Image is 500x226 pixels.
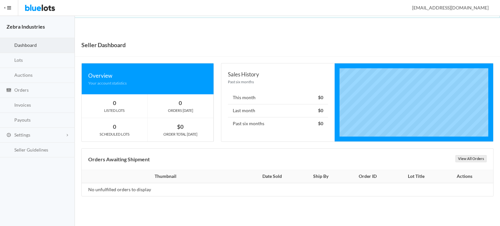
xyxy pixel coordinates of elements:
span: Lots [14,57,23,63]
th: Order ID [343,170,393,183]
div: Past six months [228,79,328,85]
span: Invoices [14,102,31,108]
th: Date Sold [245,170,299,183]
div: SCHEDULED LOTS [82,131,147,137]
ion-icon: calculator [6,102,12,109]
strong: 0 [113,100,116,106]
td: No unfulfilled orders to display [82,183,245,196]
li: This month [228,91,328,104]
div: Sales History [228,70,328,79]
ion-icon: speedometer [6,43,12,49]
ion-icon: flash [6,73,12,79]
div: ORDER TOTAL [DATE] [148,131,214,137]
th: Lot Title [393,170,440,183]
div: LISTED LOTS [82,108,147,113]
th: Ship By [299,170,343,183]
strong: 0 [113,123,116,130]
span: Orders [14,87,29,93]
strong: $0 [318,95,323,100]
strong: $0 [177,123,184,130]
strong: $0 [318,121,323,126]
th: Thumbnail [82,170,245,183]
span: Settings [14,132,30,138]
strong: $0 [318,108,323,113]
ion-icon: list box [6,147,12,153]
span: Dashboard [14,42,37,48]
a: View All Orders [455,155,487,162]
li: Past six months [228,117,328,130]
span: [EMAIL_ADDRESS][DOMAIN_NAME] [405,5,489,10]
span: Seller Guidelines [14,147,48,153]
li: Last month [228,104,328,117]
div: Your account statistics [88,80,207,86]
strong: 0 [179,100,182,106]
ion-icon: clipboard [6,58,12,64]
ion-icon: paper plane [6,117,12,124]
ion-icon: cash [6,87,12,94]
strong: Zebra Industries [7,23,45,30]
b: Orders Awaiting Shipment [88,156,150,162]
ion-icon: person [403,5,410,11]
div: Overview [88,71,207,80]
div: ORDERS [DATE] [148,108,214,113]
span: Payouts [14,117,31,123]
th: Actions [440,170,493,183]
span: Auctions [14,72,33,78]
h1: Seller Dashboard [81,40,126,50]
ion-icon: cog [6,132,12,139]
